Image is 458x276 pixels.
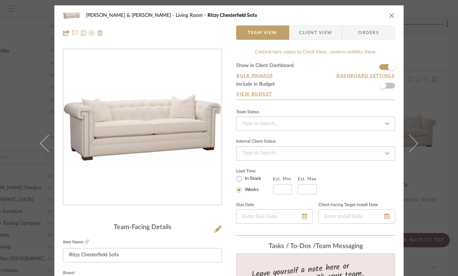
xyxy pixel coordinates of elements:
button: Dashboard Settings [336,72,395,79]
input: Type to Search… [236,146,395,161]
img: Remove from project [97,30,103,36]
input: Enter Item Name [63,248,222,262]
span: Orders [350,25,387,40]
span: Team View [248,25,277,40]
div: Content here copies to Client View - confirm visibility there. [236,49,395,56]
label: Weeks [243,187,259,193]
div: 0 [63,94,221,161]
span: Ritzy Chesterfield Sofa [208,13,257,18]
label: Item Name [63,239,89,245]
span: Tasks / To-Dos / [269,243,316,249]
a: View Budget [236,91,395,97]
div: Team-Facing Details [63,224,222,232]
div: Team Status [236,110,259,114]
button: Bulk Manage [236,72,274,79]
label: Due Date [236,203,254,207]
label: Est. Max [298,176,317,181]
span: Client View [299,25,332,40]
label: Client-Facing Target Install Date [318,203,378,207]
input: Enter Due Date [236,209,313,224]
div: team Messaging [236,243,395,251]
div: Internal Client Status [236,140,276,143]
input: Enter Install Date [318,209,395,224]
img: ea641935-4e95-40d5-8697-1976df13ca51_436x436.jpg [63,94,221,161]
label: In Stock [243,176,261,182]
label: Brand [63,271,74,275]
img: ea641935-4e95-40d5-8697-1976df13ca51_48x40.jpg [63,8,80,23]
button: close [389,12,395,19]
label: Lead Time [236,168,273,174]
mat-radio-group: Select item type [236,174,273,194]
input: Type to Search… [236,116,395,131]
label: Est. Min [273,176,291,181]
span: Living Room [176,13,208,18]
span: [PERSON_NAME] & [PERSON_NAME] [86,13,176,18]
